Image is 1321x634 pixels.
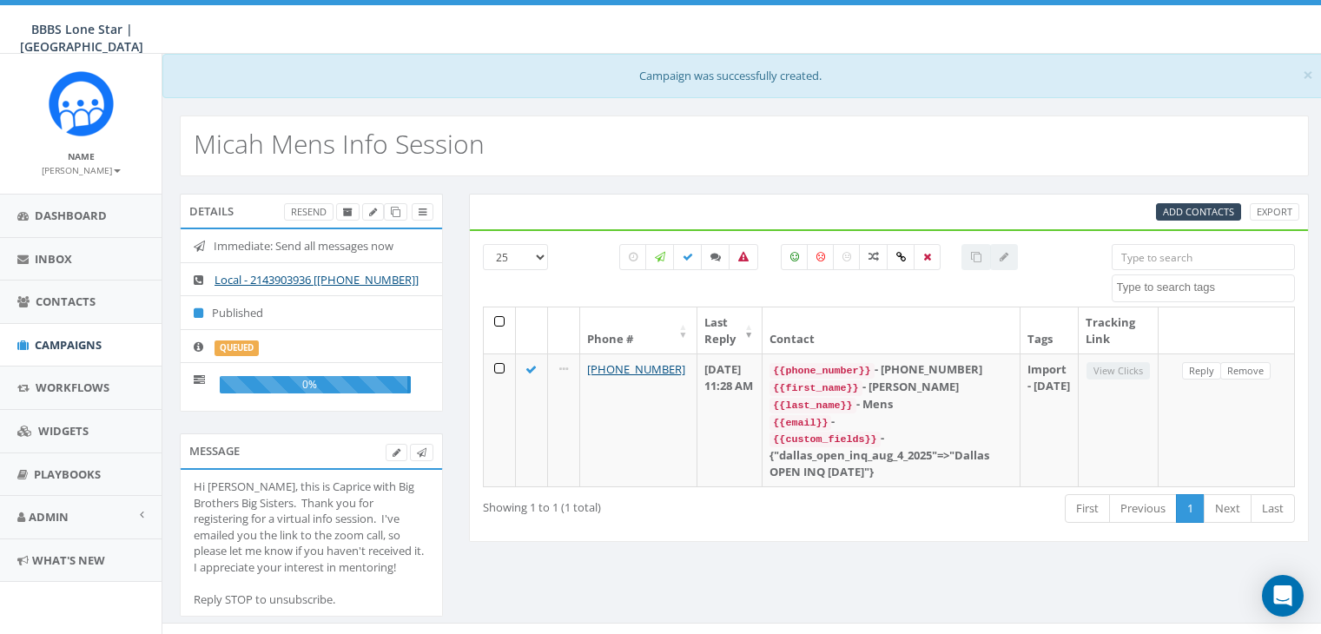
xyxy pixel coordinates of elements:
[769,396,1013,413] div: - Mens
[1251,494,1295,523] a: Last
[701,244,730,270] label: Replied
[807,244,835,270] label: Negative
[769,432,880,447] code: {{custom_fields}}
[194,241,214,252] i: Immediate: Send all messages now
[1262,575,1304,617] div: Open Intercom Messenger
[763,307,1020,353] th: Contact
[1079,307,1159,353] th: Tracking Link
[180,433,443,468] div: Message
[769,363,874,379] code: {{phone_number}}
[483,492,806,516] div: Showing 1 to 1 (1 total)
[42,164,121,176] small: [PERSON_NAME]
[1156,203,1241,221] a: Add Contacts
[181,229,442,263] li: Immediate: Send all messages now
[697,353,763,486] td: [DATE] 11:28 AM
[1182,362,1221,380] a: Reply
[215,340,259,356] label: queued
[769,379,1013,396] div: - [PERSON_NAME]
[914,244,941,270] label: Removed
[673,244,703,270] label: Delivered
[859,244,888,270] label: Mixed
[20,21,143,55] span: BBBS Lone Star | [GEOGRAPHIC_DATA]
[1303,63,1313,87] span: ×
[417,446,426,459] span: Send Test Message
[619,244,647,270] label: Pending
[180,194,443,228] div: Details
[887,244,915,270] label: Link Clicked
[29,509,69,525] span: Admin
[42,162,121,177] a: [PERSON_NAME]
[1250,203,1299,221] a: Export
[781,244,809,270] label: Positive
[1112,244,1295,270] input: Type to search
[1176,494,1205,523] a: 1
[729,244,758,270] label: Bounced
[1220,362,1271,380] a: Remove
[194,479,429,608] div: Hi [PERSON_NAME], this is Caprice with Big Brothers Big Sisters. Thank you for registering for a ...
[215,272,419,287] a: Local - 2143903936 [[PHONE_NUMBER]]
[369,205,377,218] span: Edit Campaign Title
[1109,494,1177,523] a: Previous
[343,205,353,218] span: Archive Campaign
[284,203,334,221] a: Resend
[1163,205,1234,218] span: Add Contacts
[36,380,109,395] span: Workflows
[419,205,426,218] span: View Campaign Delivery Statistics
[1065,494,1110,523] a: First
[36,294,96,309] span: Contacts
[32,552,105,568] span: What's New
[769,415,831,431] code: {{email}}
[35,251,72,267] span: Inbox
[1303,66,1313,84] button: Close
[645,244,675,270] label: Sending
[35,208,107,223] span: Dashboard
[1163,205,1234,218] span: CSV files only
[181,295,442,330] li: Published
[769,413,1013,431] div: -
[393,446,400,459] span: Edit Campaign Body
[391,205,400,218] span: Clone Campaign
[1020,307,1079,353] th: Tags
[769,361,1013,379] div: - [PHONE_NUMBER]
[1204,494,1252,523] a: Next
[697,307,763,353] th: Last Reply: activate to sort column ascending
[769,380,862,396] code: {{first_name}}
[769,430,1013,479] div: - {"dallas_open_inq_aug_4_2025"=>"Dallas OPEN INQ [DATE]"}
[833,244,861,270] label: Neutral
[769,398,855,413] code: {{last_name}}
[35,337,102,353] span: Campaigns
[194,129,485,158] h2: Micah Mens Info Session
[49,71,114,136] img: Rally_Corp_Icon.png
[68,150,95,162] small: Name
[580,307,697,353] th: Phone #: activate to sort column ascending
[587,361,685,377] a: [PHONE_NUMBER]
[1117,280,1294,295] textarea: Search
[220,376,411,393] div: 0%
[34,466,101,482] span: Playbooks
[38,423,89,439] span: Widgets
[194,307,212,319] i: Published
[1020,353,1079,486] td: Import - [DATE]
